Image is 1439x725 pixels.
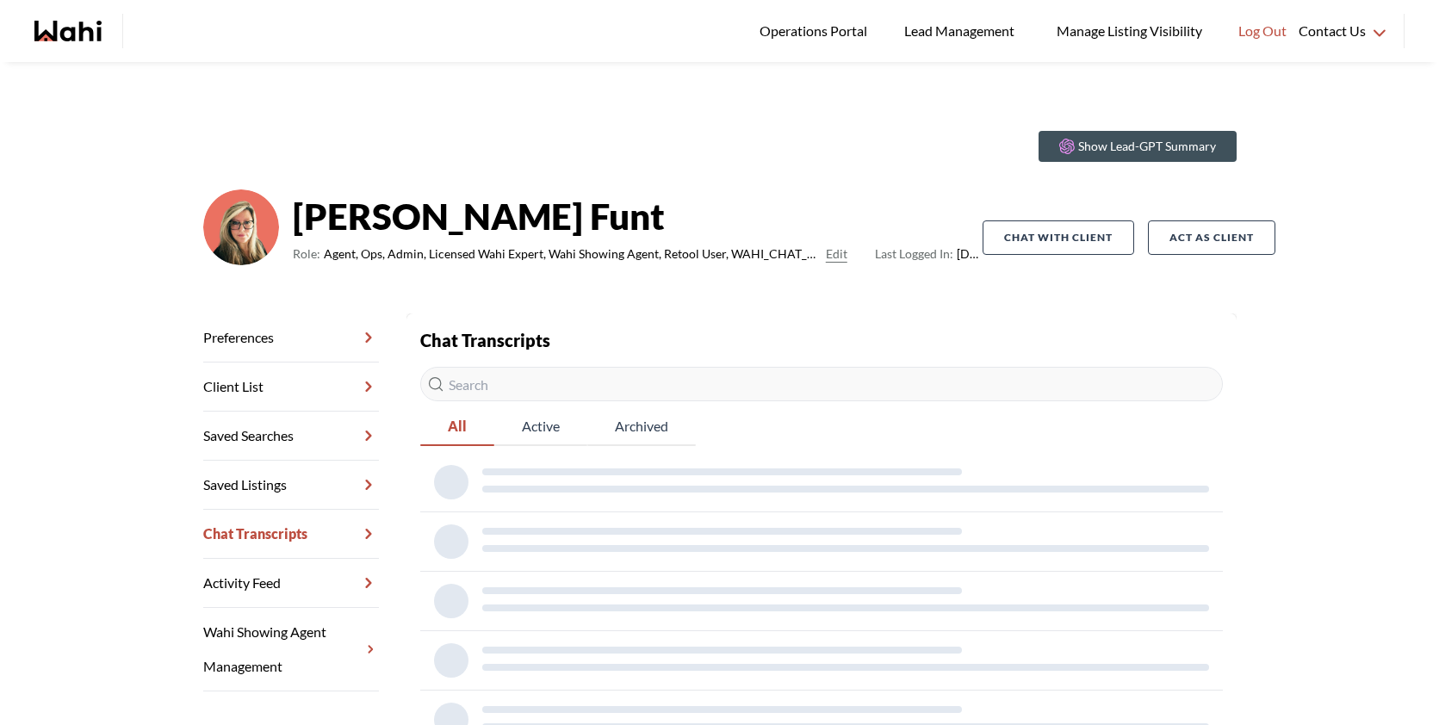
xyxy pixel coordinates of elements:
a: Chat Transcripts [203,510,379,559]
span: Active [494,408,587,444]
span: [DATE] [875,244,983,264]
a: Saved Listings [203,461,379,510]
strong: Chat Transcripts [420,330,550,350]
button: Chat with client [983,220,1134,255]
span: Last Logged In: [875,246,953,261]
a: Wahi homepage [34,21,102,41]
span: Archived [587,408,696,444]
span: Agent, Ops, Admin, Licensed Wahi Expert, Wahi Showing Agent, Retool User, WAHI_CHAT_MODERATOR [324,244,819,264]
input: Search [420,367,1223,401]
span: Operations Portal [760,20,873,42]
button: Archived [587,408,696,446]
a: Saved Searches [203,412,379,461]
button: Active [494,408,587,446]
a: Client List [203,362,379,412]
button: All [420,408,494,446]
span: All [420,408,494,444]
span: Role: [293,244,320,264]
strong: [PERSON_NAME] Funt [293,190,983,242]
button: Edit [826,244,847,264]
a: Activity Feed [203,559,379,608]
span: Log Out [1238,20,1287,42]
button: Act as Client [1148,220,1275,255]
a: Wahi Showing Agent Management [203,608,379,691]
a: Preferences [203,313,379,362]
span: Manage Listing Visibility [1051,20,1207,42]
button: Show Lead-GPT Summary [1039,131,1237,162]
img: ef0591e0ebeb142b.png [203,189,279,265]
span: Lead Management [904,20,1020,42]
p: Show Lead-GPT Summary [1078,138,1216,155]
